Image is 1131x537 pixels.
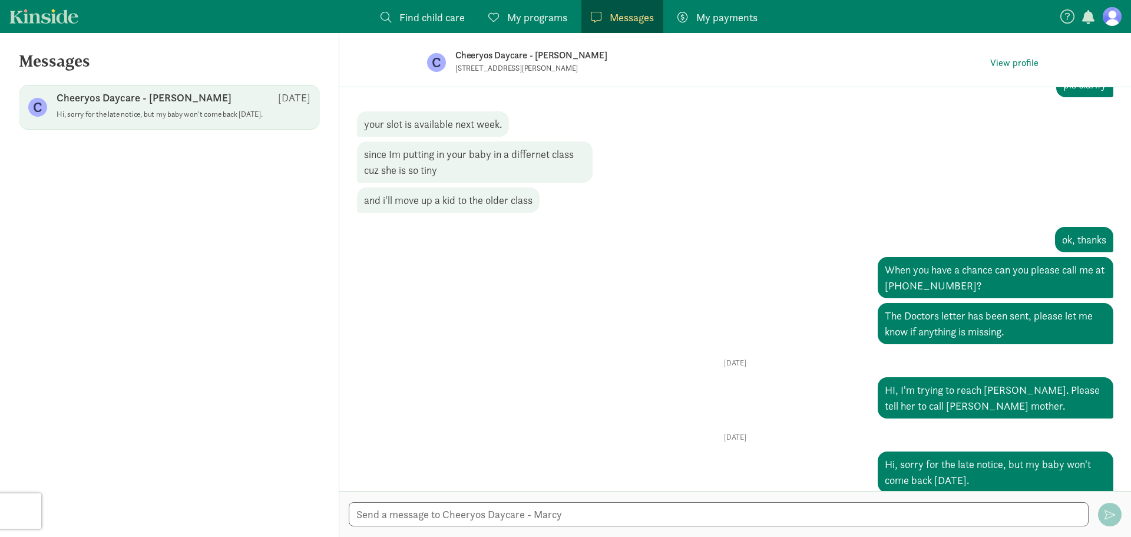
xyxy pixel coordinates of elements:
p: [DATE] [357,433,1113,442]
span: My programs [507,9,567,25]
a: Kinside [9,9,78,24]
p: [STREET_ADDRESS][PERSON_NAME] [455,64,744,73]
button: View profile [986,55,1043,71]
div: The Doctors letter has been sent, please let me know if anything is missing. [878,303,1113,344]
figure: C [427,53,446,72]
div: HI, I'm trying to reach [PERSON_NAME]. Please tell her to call [PERSON_NAME] mother. [878,377,1113,419]
span: Messages [610,9,654,25]
span: View profile [990,56,1039,70]
p: Cheeryos Daycare - [PERSON_NAME] [57,91,232,105]
figure: C [28,98,47,117]
div: since Im putting in your baby in a differnet class cuz she is so tiny [357,141,593,183]
div: When you have a chance can you please call me at [PHONE_NUMBER]? [878,257,1113,298]
a: View profile [986,54,1043,71]
p: [DATE] [278,91,310,105]
span: Find child care [399,9,465,25]
div: Hi, sorry for the late notice, but my baby won't come back [DATE]. [878,452,1113,493]
span: My payments [696,9,758,25]
div: and i'll move up a kid to the older class [357,187,540,213]
p: [DATE] [357,358,1113,368]
div: your slot is available next week. [357,111,509,137]
div: ok, thanks [1055,227,1113,252]
p: Hi, sorry for the late notice, but my baby won't come back [DATE]. [57,110,310,119]
p: Cheeryos Daycare - [PERSON_NAME] [455,47,826,64]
